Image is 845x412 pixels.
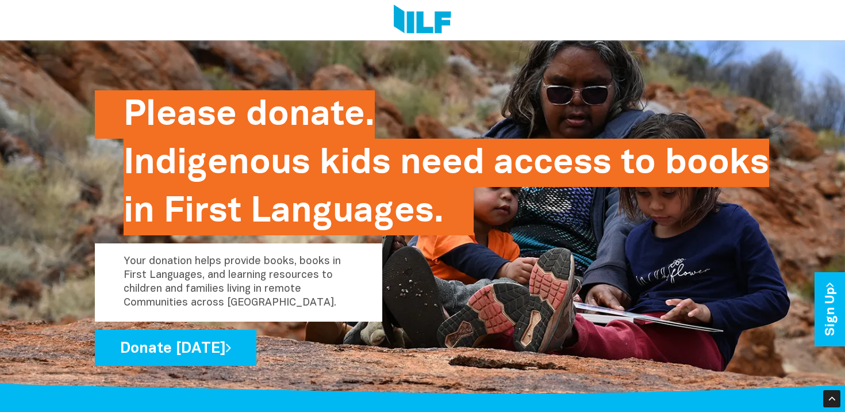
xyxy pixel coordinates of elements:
[823,390,840,407] div: Scroll Back to Top
[124,90,769,235] h2: Please donate. Indigenous kids need access to books in First Languages.
[394,5,451,36] img: Logo
[95,330,256,366] a: Donate [DATE]
[95,243,382,322] p: Your donation helps provide books, books in First Languages, and learning resources to children a...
